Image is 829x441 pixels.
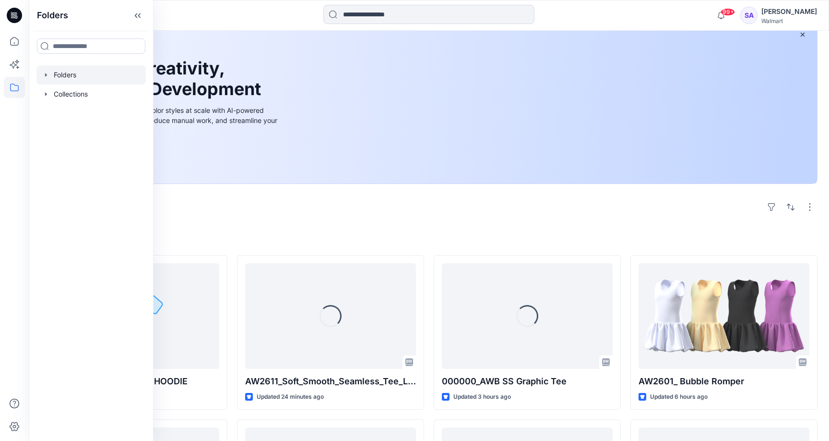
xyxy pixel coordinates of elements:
p: AW2611_Soft_Smooth_Seamless_Tee_LS S3 [245,375,416,388]
p: AW2601_ Bubble Romper [639,375,809,388]
div: Walmart [761,17,817,24]
p: Updated 6 hours ago [650,392,708,402]
p: Updated 24 minutes ago [257,392,324,402]
h1: Unleash Creativity, Speed Up Development [64,58,265,99]
h4: Styles [40,234,817,245]
p: Updated 3 hours ago [453,392,511,402]
div: SA [740,7,758,24]
div: Explore ideas faster and recolor styles at scale with AI-powered tools that boost creativity, red... [64,105,280,135]
span: 99+ [721,8,735,16]
p: 000000_AWB SS Graphic Tee [442,375,613,388]
a: Discover more [64,147,280,166]
a: AW2601_ Bubble Romper [639,263,809,369]
div: [PERSON_NAME] [761,6,817,17]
